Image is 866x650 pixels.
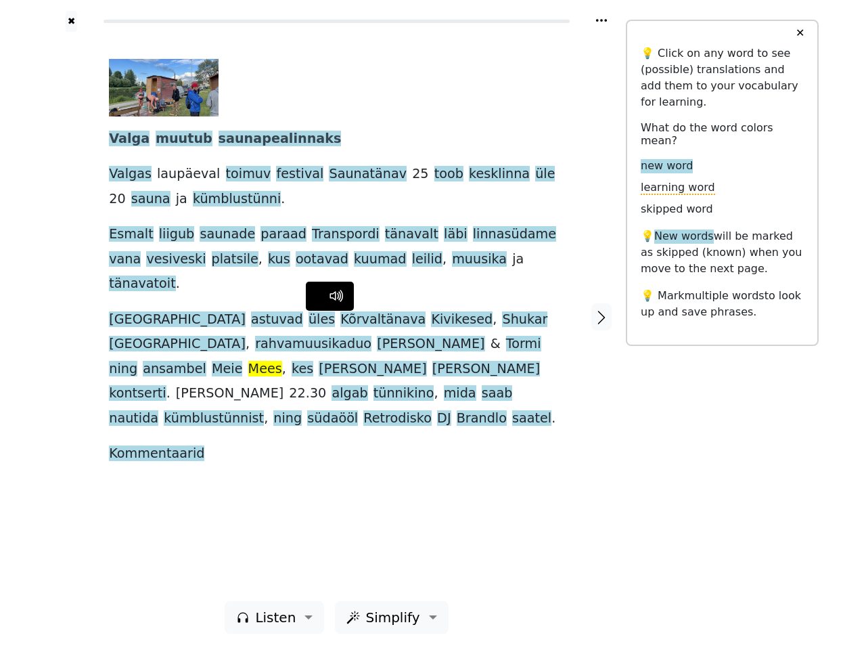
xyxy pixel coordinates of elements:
span: vesiveski [146,251,206,268]
span: Valga [109,131,150,148]
span: [PERSON_NAME] [176,385,283,402]
span: kümblustünni [193,191,281,208]
span: algab [332,385,367,402]
span: toimuv [226,166,271,183]
span: . [551,410,555,427]
span: Valgas [109,166,152,183]
span: ansambel [143,361,206,378]
span: tänavatoit [109,276,175,292]
span: , [434,385,438,402]
span: [PERSON_NAME] [319,361,426,378]
span: platsile [212,251,258,268]
span: Kõrvaltänava [340,311,426,328]
p: 💡 Click on any word to see (possible) translations and add them to your vocabulary for learning. [641,45,804,110]
span: üle [535,166,555,183]
span: saunade [200,226,255,243]
span: Tormi [506,336,541,353]
span: ja [176,191,187,208]
span: 25 [412,166,428,183]
span: , [258,251,263,268]
span: leilid [412,251,442,268]
span: toob [434,166,463,183]
span: astuvad [251,311,303,328]
span: . [281,191,285,208]
span: , [442,251,447,268]
span: ning [273,410,302,427]
span: sauna [131,191,170,208]
span: , [493,311,497,328]
span: 22 [289,385,305,402]
span: [GEOGRAPHIC_DATA] [109,311,246,328]
span: Kivikesed [431,311,493,328]
span: . [176,276,180,292]
span: DJ [437,410,451,427]
span: . [306,385,310,402]
span: nautida [109,410,158,427]
span: New words [654,230,714,244]
span: kesklinna [469,166,530,183]
span: üles [309,311,335,328]
span: laupäeval [157,166,220,183]
span: . [166,385,170,402]
span: linnasüdame [473,226,556,243]
span: Mees [248,361,282,378]
span: kuumad [354,251,406,268]
span: Transpordi [312,226,380,243]
span: saatel [512,410,551,427]
span: [GEOGRAPHIC_DATA] [109,336,246,353]
span: Shukar [502,311,547,328]
span: Meie [212,361,243,378]
img: 17075168t1h3883.jpg [109,59,219,116]
span: ja [512,251,524,268]
span: kontserti [109,385,166,402]
span: liigub [159,226,195,243]
span: 30 [310,385,326,402]
span: mida [444,385,476,402]
span: & [491,336,501,353]
span: multiple words [685,289,765,302]
span: ning [109,361,137,378]
span: saab [482,385,513,402]
span: rahvamuusikaduo [255,336,371,353]
span: läbi [444,226,468,243]
h6: What do the word colors mean? [641,121,804,147]
p: 💡 Mark to look up and save phrases. [641,288,804,320]
span: new word [641,159,693,173]
span: festival [276,166,323,183]
span: muutub [156,131,212,148]
span: Listen [255,607,296,628]
span: saunapealinnaks [219,131,342,148]
span: [PERSON_NAME] [432,361,540,378]
span: learning word [641,181,715,195]
span: Retrodisko [363,410,432,427]
span: paraad [260,226,306,243]
button: Simplify [335,601,448,634]
span: kümblustünnist [164,410,264,427]
span: tänavalt [385,226,438,243]
span: [PERSON_NAME] [377,336,484,353]
span: , [264,410,268,427]
button: Listen [225,601,324,634]
span: muusika [452,251,507,268]
span: Kommentaarid [109,446,204,462]
span: kus [268,251,290,268]
p: 💡 will be marked as skipped (known) when you move to the next page. [641,228,804,277]
span: tünnikino [373,385,434,402]
span: skipped word [641,202,713,217]
button: ✖ [66,11,77,32]
span: Saunatänav [329,166,407,183]
span: kes [292,361,313,378]
span: , [246,336,250,353]
span: Brandlo [457,410,507,427]
span: vana [109,251,141,268]
span: Simplify [365,607,419,628]
span: ootavad [296,251,348,268]
span: , [282,361,286,378]
button: ✕ [788,21,813,45]
span: 20 [109,191,125,208]
span: südaööl [307,410,358,427]
span: Esmalt [109,226,153,243]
